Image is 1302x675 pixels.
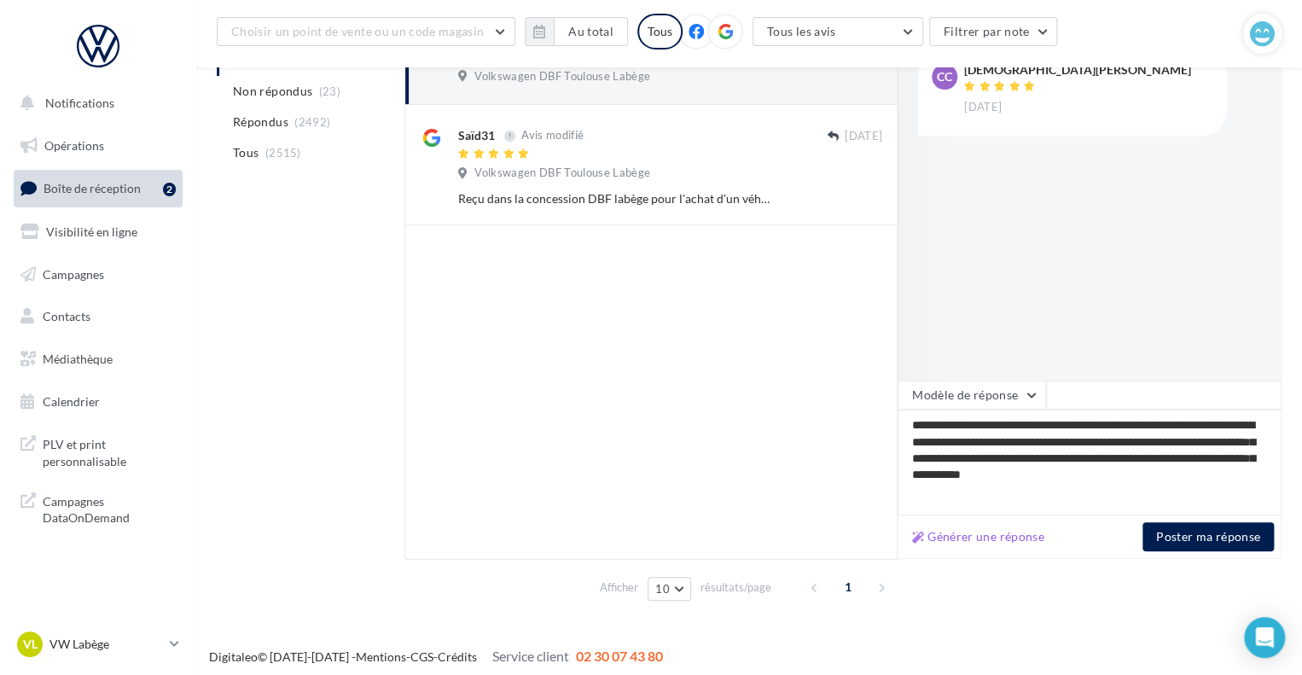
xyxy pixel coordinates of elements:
span: Non répondus [233,83,312,100]
span: Notifications [45,96,114,110]
div: Reçu dans la concession DBF labège pour l'achat d'un véhicule je tiens à les remercier pour le pr... [458,190,771,207]
a: Digitaleo [209,649,258,664]
a: Mentions [356,649,406,664]
div: Saïd31 [458,127,495,144]
button: Générer une réponse [905,527,1051,547]
p: VW Labège [49,636,163,653]
div: [DEMOGRAPHIC_DATA][PERSON_NAME] [964,64,1191,76]
a: Campagnes [10,257,186,293]
span: Campagnes [43,266,104,281]
span: Afficher [600,579,638,596]
span: Service client [492,648,569,664]
button: Choisir un point de vente ou un code magasin [217,17,515,46]
button: Tous les avis [753,17,923,46]
span: Opérations [44,138,104,153]
a: CGS [410,649,433,664]
span: Tous les avis [767,24,836,38]
button: Au total [525,17,628,46]
button: Poster ma réponse [1142,522,1274,551]
span: VL [23,636,38,653]
span: Choisir un point de vente ou un code magasin [231,24,484,38]
button: Notifications [10,85,179,121]
a: Médiathèque [10,341,186,377]
span: 1 [834,573,862,601]
a: Boîte de réception2 [10,170,186,207]
button: 10 [648,577,691,601]
a: Opérations [10,128,186,164]
span: (23) [319,84,340,98]
span: Avis modifié [521,129,584,143]
div: Tous [637,14,683,49]
span: [DATE] [964,100,1002,115]
span: Calendrier [43,394,100,409]
span: résultats/page [700,579,771,596]
span: © [DATE]-[DATE] - - - [209,649,663,664]
span: 10 [655,582,670,596]
span: [DATE] [845,129,882,144]
span: (2492) [294,115,330,129]
span: (2515) [265,146,301,160]
div: 2 [163,183,176,196]
a: Contacts [10,299,186,335]
div: Open Intercom Messenger [1244,617,1285,658]
span: Volkswagen DBF Toulouse Labège [474,69,650,84]
span: Visibilité en ligne [46,224,137,239]
a: VL VW Labège [14,628,183,660]
a: Crédits [438,649,477,664]
span: Campagnes DataOnDemand [43,490,176,527]
button: Modèle de réponse [898,381,1046,410]
button: Filtrer par note [929,17,1058,46]
a: Visibilité en ligne [10,214,186,250]
span: Répondus [233,113,288,131]
span: Boîte de réception [44,181,141,195]
a: Calendrier [10,384,186,420]
span: Contacts [43,309,90,323]
span: 02 30 07 43 80 [576,648,663,664]
a: PLV et print personnalisable [10,426,186,476]
span: Tous [233,144,259,161]
a: Campagnes DataOnDemand [10,483,186,533]
span: Médiathèque [43,352,113,366]
span: PLV et print personnalisable [43,433,176,469]
span: cC [937,68,952,85]
span: Volkswagen DBF Toulouse Labège [474,166,650,181]
button: Au total [554,17,628,46]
